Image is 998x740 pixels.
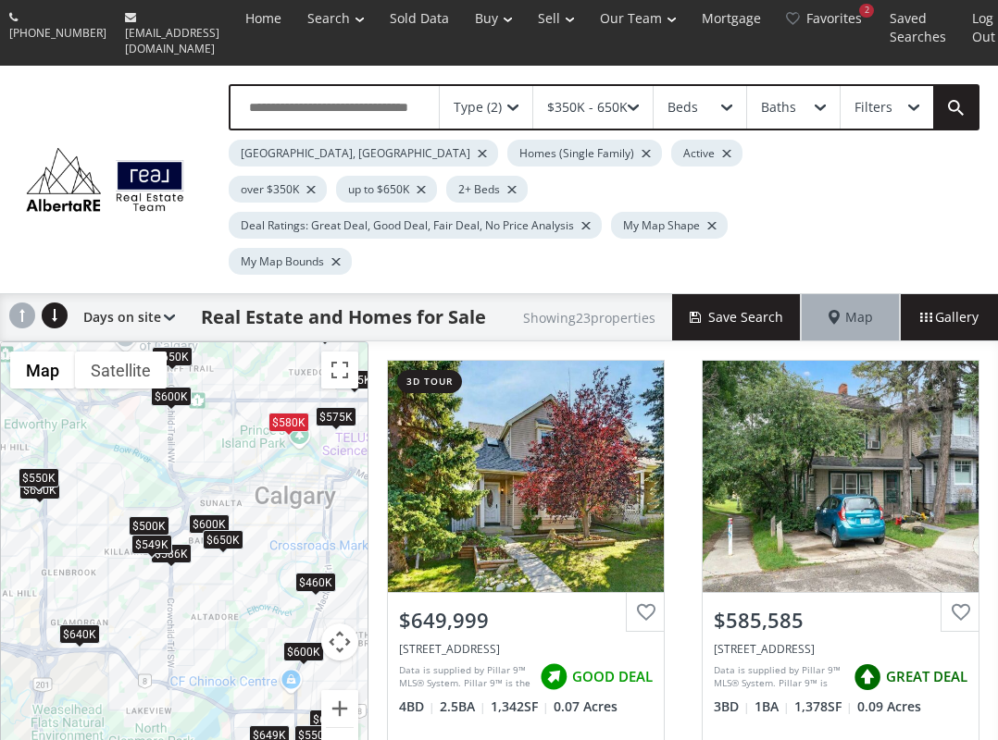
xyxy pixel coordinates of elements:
[10,351,75,388] button: Show street map
[334,369,375,388] div: $635K
[189,514,230,534] div: $600K
[554,697,618,716] span: 0.07 Acres
[201,304,486,330] h1: Real Estate and Homes for Sale
[399,606,653,635] div: $649,999
[399,663,530,691] div: Data is supplied by Pillar 9™ MLS® System. Pillar 9™ is the owner of the copyright in its MLS® Sy...
[859,4,874,18] div: 2
[268,412,309,431] div: $580K
[857,697,921,716] span: 0.09 Acres
[309,709,350,729] div: $600K
[920,308,979,327] span: Gallery
[454,101,502,114] div: Type (2)
[440,697,486,716] span: 2.5 BA
[523,311,655,325] h2: Showing 23 properties
[74,294,175,340] div: Days on site
[59,624,100,644] div: $640K
[19,143,192,216] img: Logo
[151,544,192,563] div: $586K
[321,690,358,727] button: Zoom in
[794,697,853,716] span: 1,378 SF
[399,697,435,716] span: 4 BD
[849,659,886,696] img: rating icon
[611,212,728,239] div: My Map Shape
[667,101,698,114] div: Beds
[19,480,60,499] div: $650K
[900,294,998,340] div: Gallery
[316,406,356,425] div: $575K
[131,534,172,553] div: $549K
[802,294,900,340] div: Map
[572,667,653,686] span: GOOD DEAL
[714,641,967,657] div: 2452 28 Avenue SW, Calgary, AB T2T 1L1
[446,176,528,203] div: 2+ Beds
[761,101,796,114] div: Baths
[321,623,358,660] button: Map camera controls
[125,25,219,56] span: [EMAIL_ADDRESS][DOMAIN_NAME]
[714,606,967,635] div: $585,585
[336,176,437,203] div: up to $650K
[9,25,106,41] span: [PHONE_NUMBER]
[203,530,243,549] div: $650K
[229,176,327,203] div: over $350K
[886,667,967,686] span: GREAT DEAL
[229,140,498,166] div: [GEOGRAPHIC_DATA], [GEOGRAPHIC_DATA]
[295,573,336,592] div: $460K
[229,212,602,239] div: Deal Ratings: Great Deal, Good Deal, Fair Deal, No Price Analysis
[507,140,662,166] div: Homes (Single Family)
[855,101,892,114] div: Filters
[321,351,358,388] button: Toggle fullscreen view
[755,697,790,716] span: 1 BA
[75,351,167,388] button: Show satellite imagery
[151,387,192,406] div: $600K
[714,663,844,691] div: Data is supplied by Pillar 9™ MLS® System. Pillar 9™ is the owner of the copyright in its MLS® Sy...
[19,468,59,487] div: $550K
[535,659,572,696] img: rating icon
[672,294,802,340] button: Save Search
[547,101,628,114] div: $350K - 650K
[829,308,873,327] span: Map
[152,346,193,365] div: $650K
[229,248,352,275] div: My Map Bounds
[714,697,750,716] span: 3 BD
[671,140,742,166] div: Active
[399,641,653,657] div: 7 Strathearn Rise SW, Calgary, AB T3H 1R5
[283,642,324,661] div: $600K
[129,515,169,535] div: $500K
[491,697,549,716] span: 1,342 SF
